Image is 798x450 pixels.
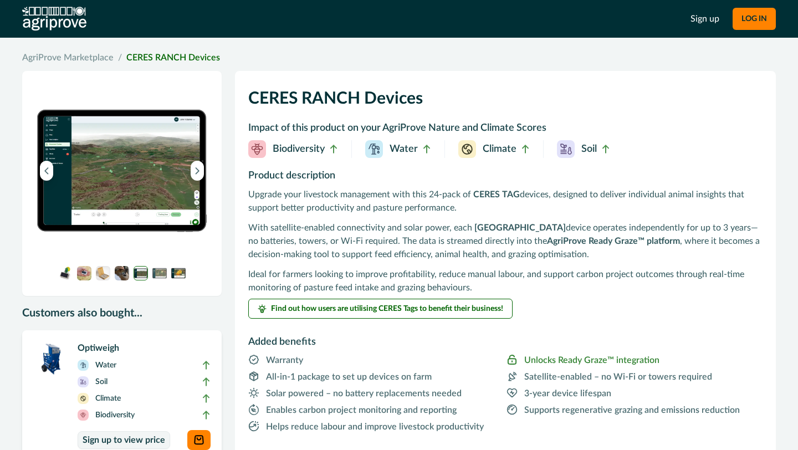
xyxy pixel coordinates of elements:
h2: Added benefits [248,323,763,353]
img: A screenshot of the Ready Graze application showing a paddock layout [171,266,186,280]
button: Previous image [40,161,53,181]
p: Water [95,359,116,371]
strong: CERES TAG [473,190,520,199]
img: AgriProve logo [22,7,86,31]
h2: Impact of this product on your AgriProve Nature and Climate Scores [248,120,763,140]
button: Next image [191,161,204,181]
p: 3-year device lifespan [524,387,611,400]
p: Soil [581,142,597,157]
img: A single CERES RANCH device [58,266,73,280]
img: A screenshot of the Ready Graze application showing a 3D map of animal positions [35,84,208,257]
p: Sign up to view price [83,435,165,446]
span: Find out how users are utilising CERES Tags to benefit their business! [271,305,503,313]
p: All-in-1 package to set up devices on farm [266,370,432,383]
p: Warranty [266,354,303,367]
p: Solar powered – no battery replacements needed [266,387,462,400]
img: A box of CERES RANCH devices [96,266,110,280]
p: With satellite-enabled connectivity and solar power, each device operates independently for up to... [248,221,763,261]
img: A screenshot of the Ready Graze application showing a 3D map of animal positions [134,266,148,280]
a: Sign up to view price [78,431,170,449]
img: A screenshot of the Ready Graze application showing a heatmap of grazing activity [152,266,167,280]
p: Satellite-enabled – no Wi-Fi or towers required [524,370,712,383]
img: An Optiweigh unit [33,341,69,377]
strong: [GEOGRAPHIC_DATA] [474,223,566,232]
p: Optiweigh [78,341,211,355]
p: Unlocks Ready Graze™ integration [524,354,659,367]
p: Supports regenerative grazing and emissions reduction [524,403,740,417]
p: Ideal for farmers looking to improve profitability, reduce manual labour, and support carbon proj... [248,268,763,294]
h1: CERES RANCH Devices [248,84,763,120]
p: Climate [95,392,121,405]
p: Soil [95,376,108,388]
p: Customers also bought... [22,305,222,321]
p: Helps reduce labour and improve livestock productivity [266,420,484,433]
h2: Product description [248,169,763,188]
img: A CERES RANCH device applied to the ear of a cow [115,266,129,280]
button: LOG IN [733,8,776,30]
strong: AgriProve Ready Graze™ platform [547,237,680,246]
nav: breadcrumb [22,51,776,64]
p: Climate [483,142,516,157]
p: Upgrade your livestock management with this 24-pack of devices, designed to deliver individual an... [248,188,763,214]
a: CERES RANCH Devices [126,53,220,62]
span: / [118,51,122,64]
img: A hand holding a CERES RANCH device [77,266,91,280]
a: AgriProve Marketplace [22,51,114,64]
p: Biodiversity [95,409,135,421]
button: Find out how users are utilising CERES Tags to benefit their business! [248,299,513,319]
a: Sign up [690,12,719,25]
p: Enables carbon project monitoring and reporting [266,403,457,417]
p: Water [390,142,418,157]
p: Biodiversity [273,142,325,157]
